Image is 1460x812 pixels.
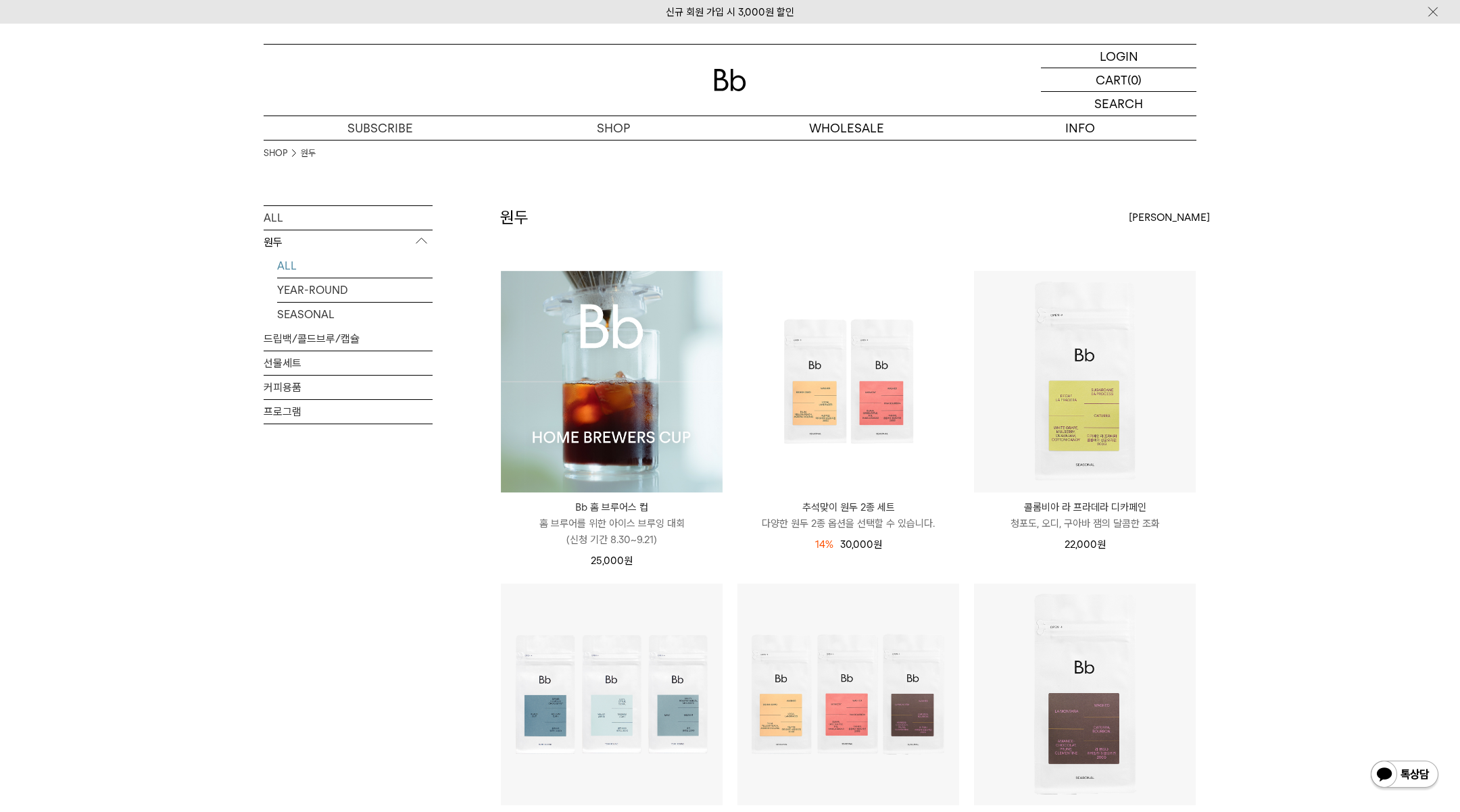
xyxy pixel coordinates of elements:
h2: 원두 [500,206,529,229]
span: 22,000 [1065,538,1106,551]
img: 과테말라 라 몬타냐 [974,584,1196,805]
a: 커피용품 [264,376,433,399]
p: CART [1096,68,1127,91]
span: 30,000 [840,538,882,551]
div: 14% [815,536,833,553]
img: 로고 [714,69,746,91]
p: LOGIN [1100,45,1138,68]
p: (0) [1127,68,1142,91]
a: YEAR-ROUND [277,278,433,302]
p: 다양한 원두 2종 옵션을 선택할 수 있습니다. [737,515,959,532]
a: 신규 회원 가입 시 3,000원 할인 [666,6,794,18]
a: 드립백/콜드브루/캡슐 [264,327,433,351]
span: 25,000 [591,555,633,567]
img: Bb 홈 브루어스 컵 [501,271,723,492]
img: 콜롬비아 라 프라데라 디카페인 [974,271,1196,492]
img: 블렌드 커피 3종 (각 200g x3) [501,584,723,805]
a: 추석맞이 원두 2종 세트 다양한 원두 2종 옵션을 선택할 수 있습니다. [737,499,959,532]
p: 청포도, 오디, 구아바 잼의 달콤한 조화 [974,515,1196,532]
p: 원두 [264,230,433,255]
p: Bb 홈 브루어스 컵 [501,499,723,515]
a: ALL [277,254,433,278]
a: SHOP [264,147,287,160]
span: 원 [1097,538,1106,551]
span: [PERSON_NAME] [1129,209,1210,226]
p: 콜롬비아 라 프라데라 디카페인 [974,499,1196,515]
a: ALL [264,206,433,230]
span: 원 [624,555,633,567]
p: WHOLESALE [730,116,963,140]
p: 홈 브루어를 위한 아이스 브루잉 대회 (신청 기간 8.30~9.21) [501,515,723,548]
p: 추석맞이 원두 2종 세트 [737,499,959,515]
a: Bb 홈 브루어스 컵 홈 브루어를 위한 아이스 브루잉 대회(신청 기간 8.30~9.21) [501,499,723,548]
a: SUBSCRIBE [264,116,497,140]
img: 9월의 커피 3종 (각 200g x3) [737,584,959,805]
img: 카카오톡 채널 1:1 채팅 버튼 [1369,759,1440,792]
span: 원 [873,538,882,551]
a: 콜롬비아 라 프라데라 디카페인 청포도, 오디, 구아바 잼의 달콤한 조화 [974,499,1196,532]
img: 추석맞이 원두 2종 세트 [737,271,959,492]
a: 원두 [301,147,316,160]
p: INFO [963,116,1196,140]
a: CART (0) [1041,68,1196,92]
p: SEARCH [1094,92,1143,116]
a: SHOP [497,116,730,140]
a: SEASONAL [277,303,433,326]
a: 선물세트 [264,351,433,375]
a: 프로그램 [264,400,433,424]
a: LOGIN [1041,45,1196,68]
